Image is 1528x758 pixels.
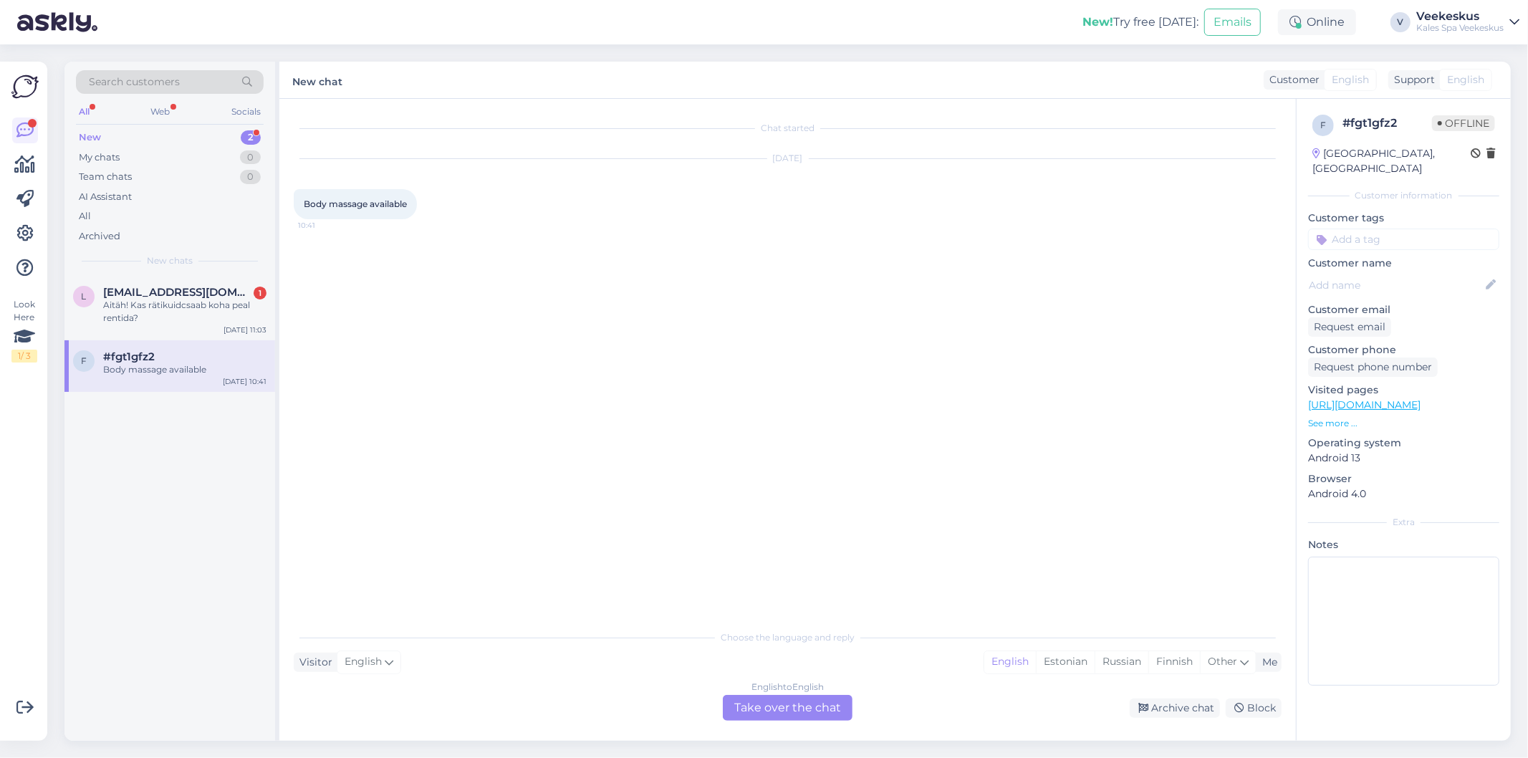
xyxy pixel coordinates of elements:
[1308,417,1499,430] p: See more ...
[254,287,266,299] div: 1
[1447,72,1484,87] span: English
[304,198,407,209] span: Body massage available
[1308,436,1499,451] p: Operating system
[11,298,37,363] div: Look Here
[148,102,173,121] div: Web
[223,376,266,387] div: [DATE] 10:41
[1082,15,1113,29] b: New!
[79,150,120,165] div: My chats
[1308,383,1499,398] p: Visited pages
[103,363,266,376] div: Body massage available
[1308,451,1499,466] p: Android 13
[294,631,1282,644] div: Choose the language and reply
[1204,9,1261,36] button: Emails
[147,254,193,267] span: New chats
[82,291,87,302] span: l
[1278,9,1356,35] div: Online
[241,130,261,145] div: 2
[1390,12,1411,32] div: V
[1309,277,1483,293] input: Add name
[11,350,37,363] div: 1 / 3
[1148,651,1200,673] div: Finnish
[292,70,342,90] label: New chat
[89,75,180,90] span: Search customers
[1308,211,1499,226] p: Customer tags
[103,350,155,363] span: #fgt1gfz2
[1308,486,1499,502] p: Android 4.0
[1036,651,1095,673] div: Estonian
[984,651,1036,673] div: English
[1095,651,1148,673] div: Russian
[229,102,264,121] div: Socials
[79,170,132,184] div: Team chats
[1320,120,1326,130] span: f
[1416,11,1504,22] div: Veekeskus
[1308,256,1499,271] p: Customer name
[79,130,101,145] div: New
[1308,471,1499,486] p: Browser
[1308,398,1421,411] a: [URL][DOMAIN_NAME]
[294,152,1282,165] div: [DATE]
[1308,342,1499,358] p: Customer phone
[1416,11,1519,34] a: VeekeskusKales Spa Veekeskus
[1308,516,1499,529] div: Extra
[81,355,87,366] span: f
[1308,189,1499,202] div: Customer information
[1256,655,1277,670] div: Me
[723,695,852,721] div: Take over the chat
[103,299,266,325] div: Aitäh! Kas rätikuidcsaab koha peal rentida?
[103,286,252,299] span: laurmarit@gmail.com
[1308,229,1499,250] input: Add a tag
[79,209,91,224] div: All
[751,681,824,694] div: English to English
[224,325,266,335] div: [DATE] 11:03
[294,122,1282,135] div: Chat started
[240,150,261,165] div: 0
[1388,72,1435,87] div: Support
[1308,358,1438,377] div: Request phone number
[298,220,352,231] span: 10:41
[1342,115,1432,132] div: # fgt1gfz2
[345,654,382,670] span: English
[1226,699,1282,718] div: Block
[79,190,132,204] div: AI Assistant
[1308,317,1391,337] div: Request email
[76,102,92,121] div: All
[1264,72,1320,87] div: Customer
[1432,115,1495,131] span: Offline
[1308,302,1499,317] p: Customer email
[1308,537,1499,552] p: Notes
[1416,22,1504,34] div: Kales Spa Veekeskus
[294,655,332,670] div: Visitor
[79,229,120,244] div: Archived
[1082,14,1198,31] div: Try free [DATE]:
[1130,699,1220,718] div: Archive chat
[1208,655,1237,668] span: Other
[1332,72,1369,87] span: English
[240,170,261,184] div: 0
[11,73,39,100] img: Askly Logo
[1312,146,1471,176] div: [GEOGRAPHIC_DATA], [GEOGRAPHIC_DATA]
